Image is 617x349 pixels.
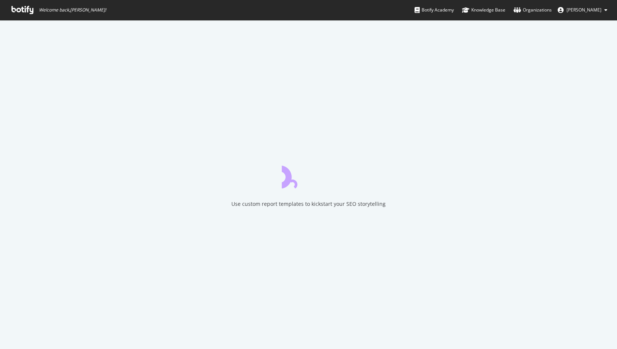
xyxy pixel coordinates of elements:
div: Use custom report templates to kickstart your SEO storytelling [231,200,386,208]
div: Organizations [514,6,552,14]
div: animation [282,162,335,188]
span: Welcome back, [PERSON_NAME] ! [39,7,106,13]
div: Botify Academy [415,6,454,14]
button: [PERSON_NAME] [552,4,613,16]
div: Knowledge Base [462,6,505,14]
span: Kevin Contreras [567,7,601,13]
